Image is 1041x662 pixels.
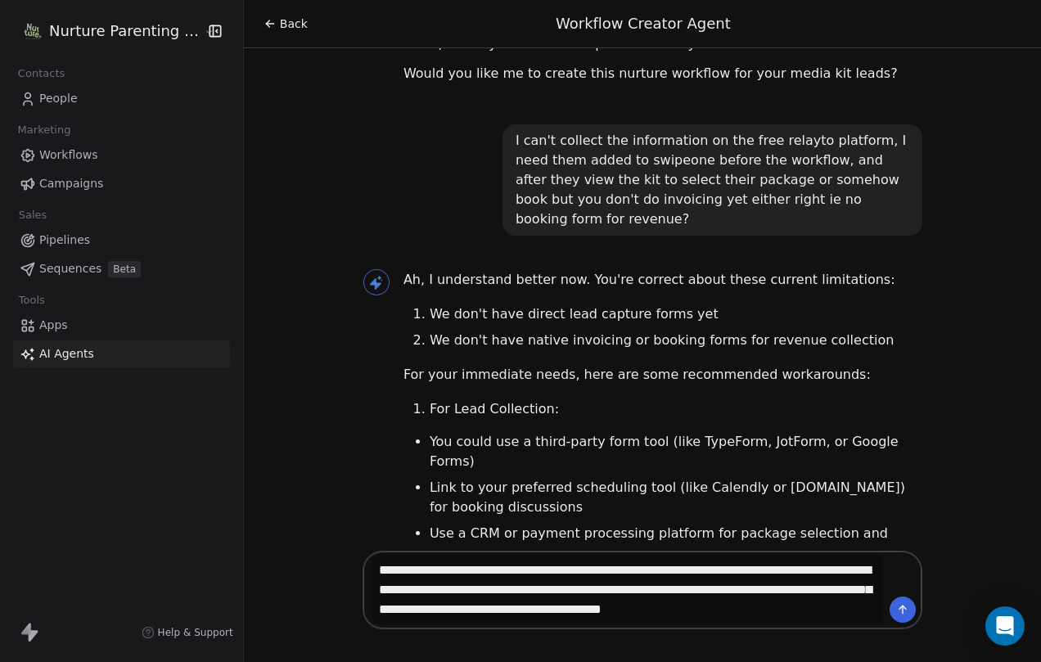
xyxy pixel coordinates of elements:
[280,16,308,32] span: Back
[11,61,72,86] span: Contacts
[430,524,922,563] li: Use a CRM or payment processing platform for package selection and payment
[158,626,233,639] span: Help & Support
[142,626,233,639] a: Help & Support
[39,345,94,363] span: AI Agents
[13,255,230,282] a: SequencesBeta
[403,268,922,291] p: Ah, I understand better now. You're correct about these current limitations:
[23,21,43,41] img: Logo-Nurture%20Parenting%20Magazine-2025-a4b28b-5in.png
[13,340,230,367] a: AI Agents
[403,363,922,386] p: For your immediate needs, here are some recommended workarounds:
[430,478,922,517] li: Link to your preferred scheduling tool (like Calendly or [DOMAIN_NAME]) for booking discussions
[430,331,922,350] li: We don't have native invoicing or booking forms for revenue collection
[430,304,922,324] li: We don't have direct lead capture forms yet
[11,203,54,227] span: Sales
[39,260,101,277] span: Sequences
[108,261,141,277] span: Beta
[20,17,192,45] button: Nurture Parenting Magazine
[13,312,230,339] a: Apps
[556,15,731,32] span: Workflow Creator Agent
[516,131,909,229] div: I can't collect the information on the free relayto platform, I need them added to swipeone befor...
[13,85,230,112] a: People
[49,20,200,42] span: Nurture Parenting Magazine
[13,227,230,254] a: Pipelines
[11,118,78,142] span: Marketing
[430,432,922,471] li: You could use a third-party form tool (like TypeForm, JotForm, or Google Forms)
[39,90,78,107] span: People
[403,62,922,85] p: Would you like me to create this nurture workflow for your media kit leads?
[985,606,1025,646] div: Open Intercom Messenger
[39,232,90,249] span: Pipelines
[13,142,230,169] a: Workflows
[430,399,922,419] li: For Lead Collection:
[11,288,52,313] span: Tools
[13,170,230,197] a: Campaigns
[39,146,98,164] span: Workflows
[39,317,68,334] span: Apps
[39,175,103,192] span: Campaigns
